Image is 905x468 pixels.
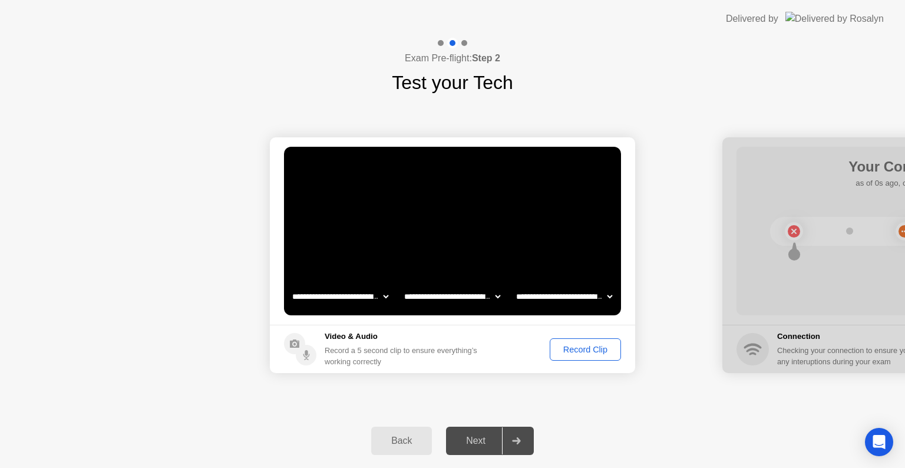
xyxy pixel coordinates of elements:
[785,12,884,25] img: Delivered by Rosalyn
[726,12,778,26] div: Delivered by
[554,345,617,354] div: Record Clip
[405,51,500,65] h4: Exam Pre-flight:
[450,436,502,446] div: Next
[446,427,534,455] button: Next
[290,285,391,308] select: Available cameras
[392,68,513,97] h1: Test your Tech
[325,345,482,367] div: Record a 5 second clip to ensure everything’s working correctly
[375,436,428,446] div: Back
[325,331,482,342] h5: Video & Audio
[514,285,615,308] select: Available microphones
[472,53,500,63] b: Step 2
[402,285,503,308] select: Available speakers
[865,428,893,456] div: Open Intercom Messenger
[550,338,621,361] button: Record Clip
[371,427,432,455] button: Back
